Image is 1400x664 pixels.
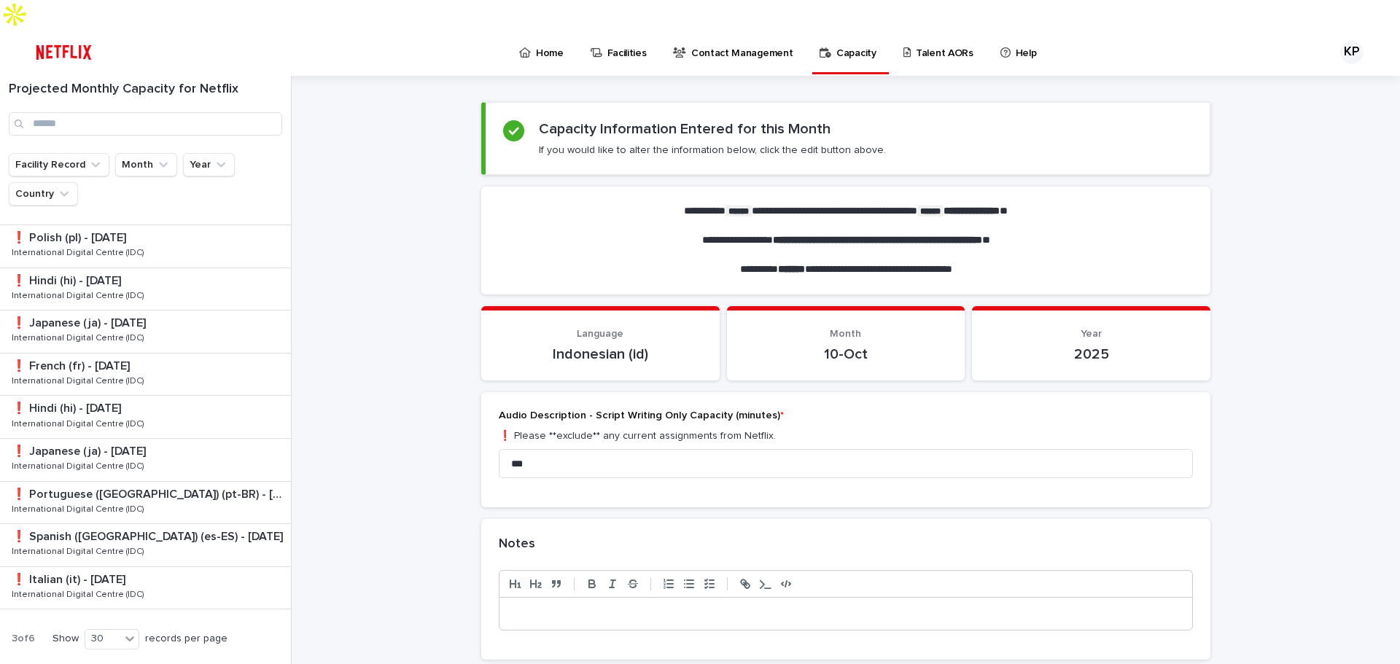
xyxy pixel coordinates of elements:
p: ❗️ Spanish ([GEOGRAPHIC_DATA]) (es-ES) - [DATE] [12,527,286,544]
p: Show [52,633,79,645]
input: Search [9,112,282,136]
h2: Capacity Information Entered for this Month [539,120,831,138]
p: International Digital Centre (IDC) [12,330,147,343]
span: Year [1081,329,1102,339]
button: Country [9,182,78,206]
p: International Digital Centre (IDC) [12,373,147,386]
a: Talent AORs [902,29,980,74]
p: Indonesian (id) [499,345,702,363]
p: 2025 [989,345,1193,363]
p: International Digital Centre (IDC) [12,245,147,258]
p: ❗️ Polish (pl) - [DATE] [12,228,129,245]
p: ❗️ Please **exclude** any current assignments from Netflix. [499,429,1193,444]
p: Help [1016,29,1037,60]
p: International Digital Centre (IDC) [12,587,147,600]
p: ❗️ Japanese (ja) - [DATE] [12,313,149,330]
h2: Notes [499,536,535,552]
p: ❗️ Hindi (hi) - [DATE] [12,399,124,415]
button: Facility Record [9,153,109,176]
button: Month [115,153,177,176]
p: Capacity [836,29,876,60]
p: ❗️ Italian (it) - [DATE] [12,570,128,587]
a: Facilities [589,29,653,74]
p: ❗️ French (fr) - [DATE] [12,356,133,373]
p: Contact Management [691,29,793,60]
button: Year [183,153,235,176]
p: International Digital Centre (IDC) [12,501,147,515]
a: Contact Management [672,29,799,74]
p: International Digital Centre (IDC) [12,458,147,472]
p: ❗️ Hindi (hi) - [DATE] [12,271,124,288]
span: Month [830,329,861,339]
p: Home [536,29,564,60]
span: Language [577,329,623,339]
p: 10-Oct [744,345,948,363]
p: Facilities [607,29,647,60]
a: Help [999,29,1043,74]
p: International Digital Centre (IDC) [12,544,147,557]
p: International Digital Centre (IDC) [12,416,147,429]
p: International Digital Centre (IDC) [12,288,147,301]
p: records per page [145,633,227,645]
p: Talent AORs [916,29,973,60]
p: ❗️ Portuguese ([GEOGRAPHIC_DATA]) (pt-BR) - [DATE] [12,485,288,501]
a: Home [518,29,570,74]
img: ifQbXi3ZQGMSEF7WDB7W [29,38,98,67]
p: If you would like to alter the information below, click the edit button above. [539,144,886,157]
div: KP [1340,41,1364,64]
a: Capacity [818,29,882,72]
span: Audio Description - Script Writing Only Capacity (minutes) [499,410,784,421]
h1: Projected Monthly Capacity for Netflix [9,82,282,98]
div: 30 [85,631,120,647]
p: ❗️ Japanese (ja) - [DATE] [12,442,149,458]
